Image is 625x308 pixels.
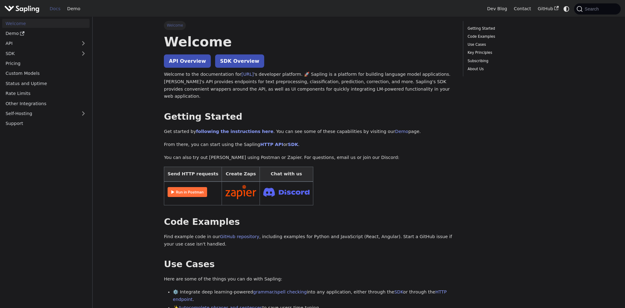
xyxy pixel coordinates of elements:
[468,58,551,64] a: Subscribing
[164,276,454,283] p: Here are some of the things you can do with Sapling:
[2,19,90,28] a: Welcome
[2,49,77,58] a: SDK
[574,3,620,15] button: Search (Command+K)
[164,21,186,30] span: Welcome
[241,72,254,77] a: [URL]
[510,4,535,14] a: Contact
[222,167,260,182] th: Create Zaps
[164,33,454,50] h1: Welcome
[2,29,90,38] a: Demo
[2,79,90,88] a: Status and Uptime
[164,233,454,248] p: Find example code in our , including examples for Python and JavaScript (React, Angular). Start a...
[77,39,90,48] button: Expand sidebar category 'API'
[164,111,454,122] h2: Getting Started
[2,119,90,128] a: Support
[46,4,64,14] a: Docs
[4,4,42,13] a: Sapling.aiSapling.ai
[2,39,77,48] a: API
[215,54,264,68] a: SDK Overview
[263,186,310,199] img: Join Discord
[164,141,454,148] p: From there, you can start using the Sapling or .
[2,109,90,118] a: Self-Hosting
[77,49,90,58] button: Expand sidebar category 'SDK'
[164,154,454,161] p: You can also try out [PERSON_NAME] using Postman or Zapier. For questions, email us or join our D...
[468,66,551,72] a: About Us
[484,4,510,14] a: Dev Blog
[260,142,283,147] a: HTTP API
[164,167,222,182] th: Send HTTP requests
[64,4,84,14] a: Demo
[468,34,551,40] a: Code Examples
[164,259,454,270] h2: Use Cases
[468,42,551,48] a: Use Cases
[4,4,40,13] img: Sapling.ai
[2,59,90,68] a: Pricing
[164,21,454,30] nav: Breadcrumbs
[2,69,90,78] a: Custom Models
[173,289,447,302] a: HTTP endpoint
[173,289,454,303] li: ⚙️ Integrate deep learning-powered into any application, either through the or through the .
[196,129,273,134] a: following the instructions here
[583,6,602,11] span: Search
[164,128,454,135] p: Get started by . You can see some of these capabilities by visiting our page.
[534,4,562,14] a: GitHub
[394,289,403,294] a: SDK
[562,4,571,13] button: Switch between dark and light mode (currently system mode)
[2,89,90,98] a: Rate Limits
[395,129,408,134] a: Demo
[220,234,259,239] a: GitHub repository
[164,216,454,228] h2: Code Examples
[2,99,90,108] a: Other Integrations
[164,71,454,100] p: Welcome to the documentation for 's developer platform. 🚀 Sapling is a platform for building lang...
[225,185,256,199] img: Connect in Zapier
[253,289,307,294] a: grammar/spell checking
[168,187,207,197] img: Run in Postman
[468,50,551,56] a: Key Principles
[468,26,551,32] a: Getting Started
[288,142,298,147] a: SDK
[164,54,211,68] a: API Overview
[260,167,313,182] th: Chat with us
